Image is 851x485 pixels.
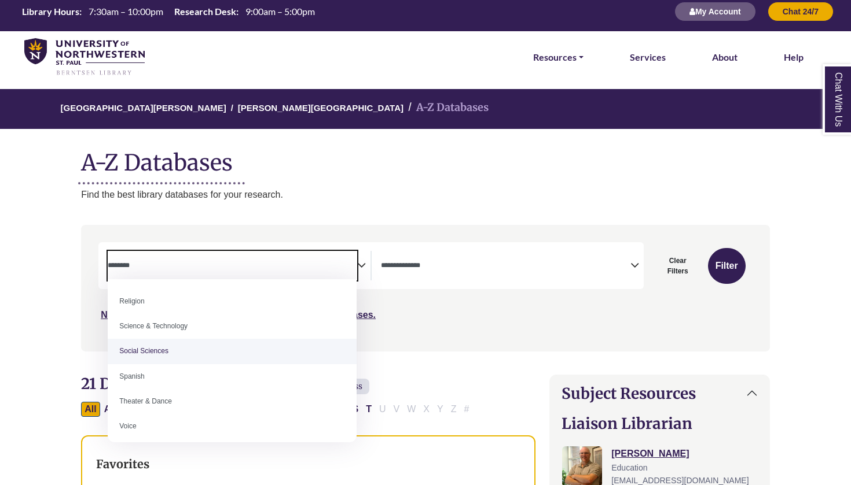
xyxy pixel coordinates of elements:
li: Science & Technology [108,314,357,339]
th: Library Hours: [17,5,82,17]
button: Subject Resources [550,375,769,412]
li: Voice [108,414,357,439]
textarea: Search [381,262,630,271]
div: Alpha-list to filter by first letter of database name [81,403,474,413]
button: Submit for Search Results [708,248,746,284]
p: Find the best library databases for your research. [81,187,770,202]
th: Research Desk: [170,5,239,17]
nav: breadcrumb [81,89,770,129]
a: [PERSON_NAME][GEOGRAPHIC_DATA] [238,101,404,113]
a: My Account [674,6,756,16]
li: A-Z Databases [404,99,489,116]
span: 7:30am – 10:00pm [89,6,163,17]
a: Hours Today [17,5,320,18]
h1: A-Z Databases [81,140,770,176]
a: About [712,50,738,65]
a: [GEOGRAPHIC_DATA][PERSON_NAME] [61,101,226,113]
button: My Account [674,2,756,21]
button: Chat 24/7 [768,2,834,21]
img: library_home [24,38,145,76]
h3: Favorites [96,457,520,471]
a: Resources [533,50,584,65]
li: Social Sciences [108,339,357,364]
li: Spanish [108,364,357,389]
textarea: Search [108,262,357,271]
a: Not sure where to start? Check our Recommended Databases. [101,310,376,320]
button: Filter Results A [101,402,115,417]
span: 21 Databases Found for: [81,374,256,393]
span: Education [611,463,647,472]
li: Theater & Dance [108,389,357,414]
nav: Search filters [81,225,770,351]
button: Filter Results T [362,402,375,417]
li: Religion [108,289,357,314]
h2: Liaison Librarian [562,414,758,432]
a: [PERSON_NAME] [611,449,689,458]
a: Services [630,50,666,65]
button: All [81,402,100,417]
a: Chat 24/7 [768,6,834,16]
button: Clear Filters [651,248,705,284]
span: 9:00am – 5:00pm [245,6,315,17]
a: Help [784,50,804,65]
table: Hours Today [17,5,320,16]
span: [EMAIL_ADDRESS][DOMAIN_NAME] [611,476,749,485]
